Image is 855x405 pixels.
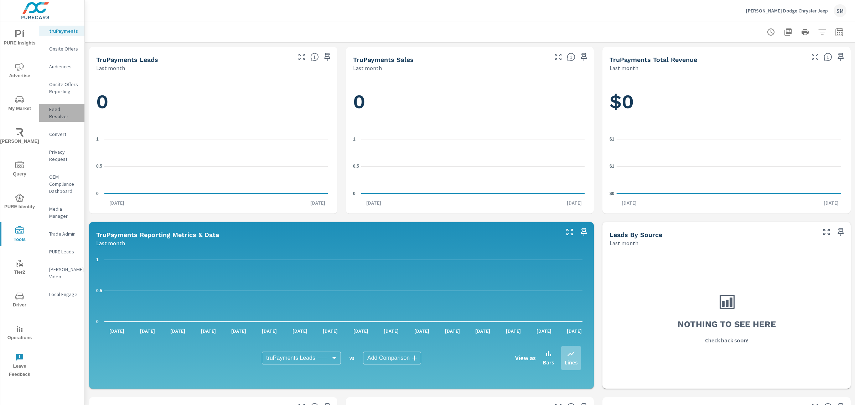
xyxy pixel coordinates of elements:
[353,56,414,63] h5: truPayments Sales
[96,137,99,142] text: 1
[821,226,832,238] button: Make Fullscreen
[39,26,84,36] div: truPayments
[610,137,615,142] text: $1
[2,63,37,80] span: Advertise
[367,354,410,362] span: Add Comparison
[2,95,37,113] span: My Market
[470,327,495,335] p: [DATE]
[96,90,330,114] h1: 0
[39,289,84,300] div: Local Engage
[2,128,37,146] span: [PERSON_NAME]
[39,172,84,196] div: OEM Compliance Dashboard
[819,199,844,206] p: [DATE]
[49,205,79,220] p: Media Manager
[578,226,590,238] span: Save this to your personalized report
[610,56,697,63] h5: truPayments Total Revenue
[361,199,386,206] p: [DATE]
[746,7,828,14] p: [PERSON_NAME] Dodge Chrysler Jeep
[834,4,846,17] div: SM
[266,354,315,362] span: truPayments Leads
[39,204,84,221] div: Media Manager
[809,51,821,63] button: Make Fullscreen
[49,45,79,52] p: Onsite Offers
[2,226,37,244] span: Tools
[610,239,638,247] p: Last month
[39,147,84,164] div: Privacy Request
[353,90,587,114] h1: 0
[39,129,84,140] div: Convert
[104,327,129,335] p: [DATE]
[49,266,79,280] p: [PERSON_NAME] Video
[39,228,84,239] div: Trade Admin
[705,336,748,344] p: Check back soon!
[610,191,615,196] text: $0
[49,173,79,195] p: OEM Compliance Dashboard
[543,358,554,367] p: Bars
[49,131,79,138] p: Convert
[96,164,102,169] text: 0.5
[610,231,662,238] h5: Leads By Source
[39,79,84,97] div: Onsite Offers Reporting
[49,106,79,120] p: Feed Resolver
[363,352,421,364] div: Add Comparison
[2,353,37,379] span: Leave Feedback
[409,327,434,335] p: [DATE]
[610,90,844,114] h1: $0
[96,239,125,247] p: Last month
[287,327,312,335] p: [DATE]
[2,161,37,178] span: Query
[49,81,79,95] p: Onsite Offers Reporting
[257,327,282,335] p: [DATE]
[353,191,356,196] text: 0
[305,199,330,206] p: [DATE]
[49,230,79,237] p: Trade Admin
[104,199,129,206] p: [DATE]
[353,137,356,142] text: 1
[96,257,99,262] text: 1
[49,63,79,70] p: Audiences
[39,246,84,257] div: PURE Leads
[39,104,84,122] div: Feed Resolver
[440,327,465,335] p: [DATE]
[832,25,846,39] button: Select Date Range
[565,358,577,367] p: Lines
[49,248,79,255] p: PURE Leads
[96,231,219,238] h5: truPayments Reporting Metrics & Data
[678,318,776,330] h3: Nothing to see here
[2,325,37,342] span: Operations
[135,327,160,335] p: [DATE]
[515,354,536,362] h6: View as
[322,51,333,63] span: Save this to your personalized report
[39,264,84,282] div: [PERSON_NAME] Video
[562,199,587,206] p: [DATE]
[2,259,37,277] span: Tier2
[226,327,251,335] p: [DATE]
[49,27,79,35] p: truPayments
[296,51,307,63] button: Make Fullscreen
[353,164,359,169] text: 0.5
[310,53,319,61] span: The number of truPayments leads.
[564,226,575,238] button: Make Fullscreen
[348,327,373,335] p: [DATE]
[610,64,638,72] p: Last month
[0,21,39,382] div: nav menu
[578,51,590,63] span: Save this to your personalized report
[553,51,564,63] button: Make Fullscreen
[96,191,99,196] text: 0
[610,164,615,169] text: $1
[341,355,363,361] p: vs
[318,327,343,335] p: [DATE]
[781,25,795,39] button: "Export Report to PDF"
[798,25,812,39] button: Print Report
[824,53,832,61] span: Total revenue from sales matched to a truPayments lead. [Source: This data is sourced from the de...
[2,30,37,47] span: PURE Insights
[96,64,125,72] p: Last month
[262,352,341,364] div: truPayments Leads
[96,56,158,63] h5: truPayments Leads
[353,64,382,72] p: Last month
[39,61,84,72] div: Audiences
[835,51,846,63] span: Save this to your personalized report
[617,199,642,206] p: [DATE]
[196,327,221,335] p: [DATE]
[49,148,79,163] p: Privacy Request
